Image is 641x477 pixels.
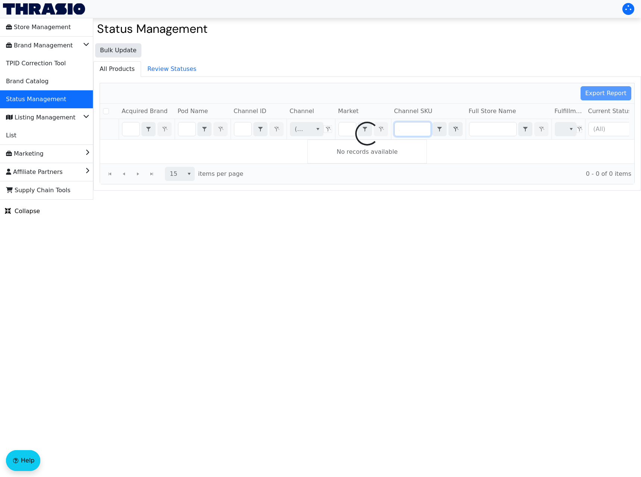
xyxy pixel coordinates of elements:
[6,450,40,471] button: Help floatingactionbutton
[6,184,71,196] span: Supply Chain Tools
[95,43,141,57] button: Bulk Update
[6,112,75,124] span: Listing Management
[3,3,85,15] img: Thrasio Logo
[100,46,137,55] span: Bulk Update
[21,456,34,465] span: Help
[6,40,73,52] span: Brand Management
[94,62,141,77] span: All Products
[6,166,63,178] span: Affiliate Partners
[6,148,44,160] span: Marketing
[97,22,637,36] h2: Status Management
[141,62,202,77] span: Review Statuses
[6,57,66,69] span: TPID Correction Tool
[6,130,16,141] span: List
[5,207,40,216] span: Collapse
[6,93,66,105] span: Status Management
[6,75,49,87] span: Brand Catalog
[6,21,71,33] span: Store Management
